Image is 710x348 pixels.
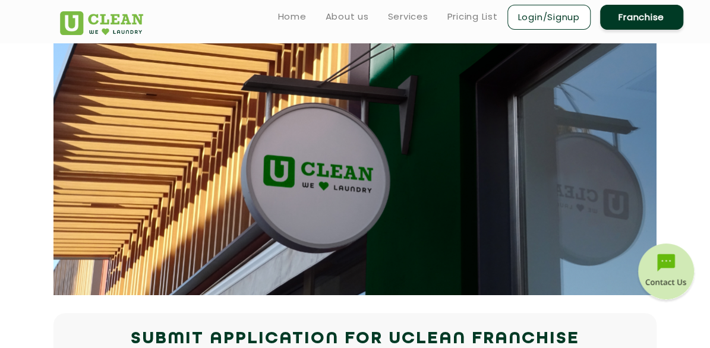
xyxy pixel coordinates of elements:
[507,5,591,30] a: Login/Signup
[326,10,369,24] a: About us
[60,11,144,35] img: UClean Laundry and Dry Cleaning
[600,5,683,30] a: Franchise
[447,10,498,24] a: Pricing List
[278,10,307,24] a: Home
[636,243,696,303] img: contact-btn
[388,10,428,24] a: Services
